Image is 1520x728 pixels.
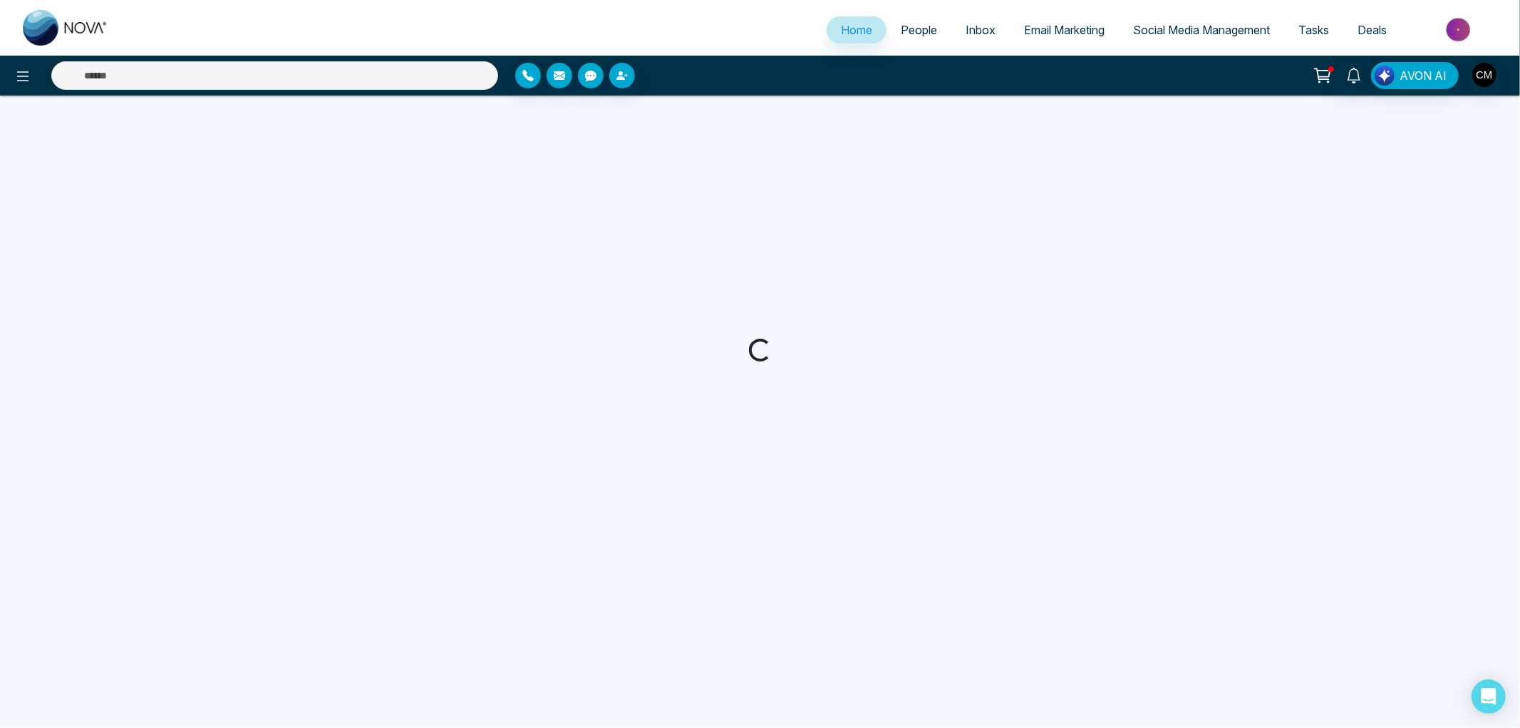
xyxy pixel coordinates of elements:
[1375,66,1395,86] img: Lead Flow
[1119,16,1284,43] a: Social Media Management
[1371,62,1459,89] button: AVON AI
[1358,23,1387,37] span: Deals
[1024,23,1105,37] span: Email Marketing
[886,16,951,43] a: People
[1284,16,1343,43] a: Tasks
[901,23,937,37] span: People
[23,10,108,46] img: Nova CRM Logo
[1133,23,1270,37] span: Social Media Management
[1472,680,1506,714] div: Open Intercom Messenger
[1408,14,1511,46] img: Market-place.gif
[1343,16,1401,43] a: Deals
[841,23,872,37] span: Home
[1400,67,1447,84] span: AVON AI
[1010,16,1119,43] a: Email Marketing
[1298,23,1329,37] span: Tasks
[827,16,886,43] a: Home
[1472,63,1496,87] img: User Avatar
[966,23,996,37] span: Inbox
[951,16,1010,43] a: Inbox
